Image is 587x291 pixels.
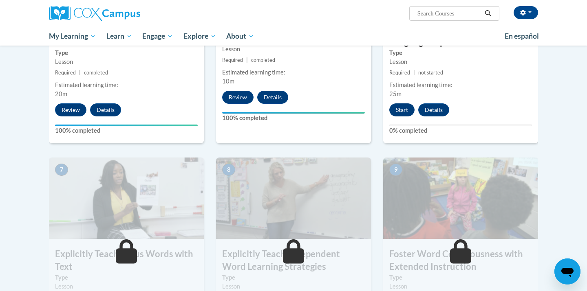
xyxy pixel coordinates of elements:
[514,6,538,19] button: Account Settings
[55,164,68,176] span: 7
[55,126,198,135] label: 100% completed
[49,6,204,21] a: Cox Campus
[499,28,544,45] a: En español
[106,31,132,41] span: Learn
[554,258,580,284] iframe: Button to launch messaging window
[55,81,198,90] div: Estimated learning time:
[417,9,482,18] input: Search Courses
[142,31,173,41] span: Engage
[389,81,532,90] div: Estimated learning time:
[251,57,275,63] span: completed
[222,68,365,77] div: Estimated learning time:
[383,158,538,239] img: Course Image
[178,27,221,46] a: Explore
[222,45,365,54] div: Lesson
[389,126,532,135] label: 0% completed
[55,273,198,282] label: Type
[183,31,216,41] span: Explore
[44,27,101,46] a: My Learning
[413,70,415,76] span: |
[37,27,550,46] div: Main menu
[84,70,108,76] span: completed
[383,248,538,273] h3: Foster Word Consciousness with Extended Instruction
[505,32,539,40] span: En español
[216,248,371,273] h3: Explicitly Teach Independent Word Learning Strategies
[49,31,96,41] span: My Learning
[49,248,204,273] h3: Explicitly Teach Focus Words with Text
[55,57,198,66] div: Lesson
[418,103,449,116] button: Details
[137,27,178,46] a: Engage
[55,90,67,97] span: 20m
[246,57,248,63] span: |
[222,91,254,104] button: Review
[55,48,198,57] label: Type
[49,158,204,239] img: Course Image
[222,78,234,85] span: 10m
[221,27,260,46] a: About
[389,57,532,66] div: Lesson
[389,164,402,176] span: 9
[49,6,140,21] img: Cox Campus
[79,70,81,76] span: |
[389,48,532,57] label: Type
[222,114,365,123] label: 100% completed
[482,9,494,18] button: Search
[90,103,121,116] button: Details
[222,282,365,291] div: Lesson
[101,27,137,46] a: Learn
[389,90,402,97] span: 25m
[55,103,86,116] button: Review
[389,273,532,282] label: Type
[216,158,371,239] img: Course Image
[418,70,443,76] span: not started
[389,282,532,291] div: Lesson
[222,164,235,176] span: 8
[257,91,288,104] button: Details
[222,112,365,114] div: Your progress
[55,125,198,126] div: Your progress
[55,70,76,76] span: Required
[389,70,410,76] span: Required
[222,273,365,282] label: Type
[222,57,243,63] span: Required
[389,103,415,116] button: Start
[55,282,198,291] div: Lesson
[226,31,254,41] span: About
